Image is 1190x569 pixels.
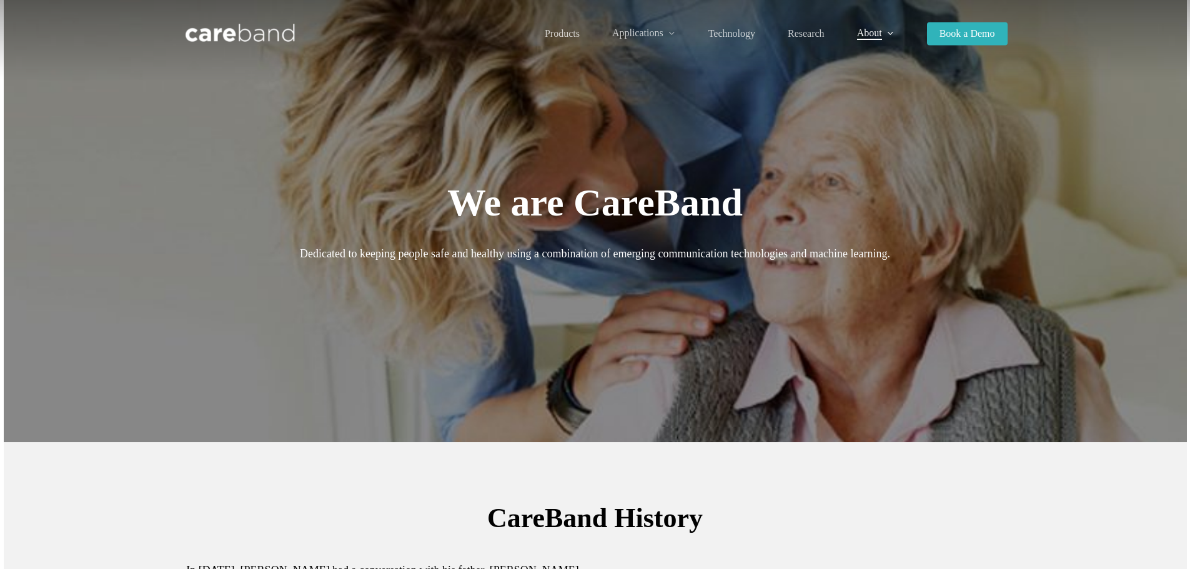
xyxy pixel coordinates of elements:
h1: We are CareBand [183,179,1008,227]
a: Products [545,29,580,39]
span: About [857,27,882,38]
a: About [857,28,895,39]
span: CareBand History [487,503,703,533]
span: Book a Demo [940,28,995,39]
p: Dedicated to keeping people safe and healthy using a combination of emerging communication techno... [183,244,1008,264]
a: Book a Demo [927,29,1008,39]
span: Technology [708,28,755,39]
a: Research [788,29,825,39]
a: Technology [708,29,755,39]
span: Products [545,28,580,39]
a: Applications [612,28,676,39]
span: Applications [612,27,663,38]
span: Research [788,28,825,39]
